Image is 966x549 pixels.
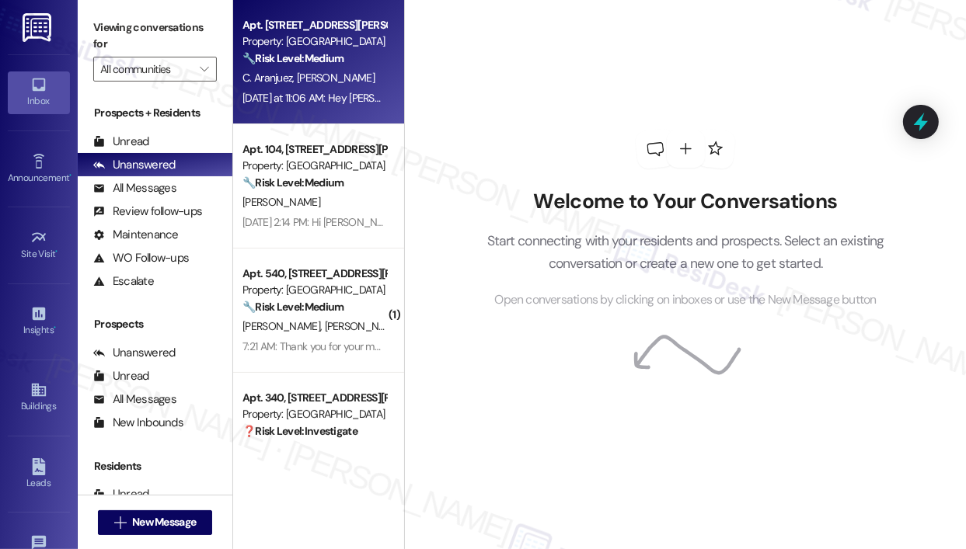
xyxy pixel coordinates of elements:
[93,273,154,290] div: Escalate
[242,195,320,209] span: [PERSON_NAME]
[8,224,70,266] a: Site Visit •
[463,189,908,214] h2: Welcome to Your Conversations
[242,158,386,174] div: Property: [GEOGRAPHIC_DATA]
[93,368,149,384] div: Unread
[242,141,386,158] div: Apt. 104, [STREET_ADDRESS][PERSON_NAME]
[132,514,196,530] span: New Message
[242,319,325,333] span: [PERSON_NAME]
[114,516,126,529] i: 
[93,250,189,266] div: WO Follow-ups
[93,486,149,502] div: Unread
[242,424,357,438] strong: ❓ Risk Level: Investigate
[100,57,192,82] input: All communities
[8,71,70,113] a: Inbox
[78,316,232,332] div: Prospects
[93,180,176,196] div: All Messages
[54,322,56,333] span: •
[242,71,297,85] span: C. Aranjuez
[93,16,217,57] label: Viewing conversations for
[242,17,386,33] div: Apt. [STREET_ADDRESS][PERSON_NAME]
[78,105,232,121] div: Prospects + Residents
[242,266,386,282] div: Apt. 540, [STREET_ADDRESS][PERSON_NAME]
[93,391,176,408] div: All Messages
[200,63,208,75] i: 
[8,301,70,342] a: Insights •
[325,319,403,333] span: [PERSON_NAME]
[463,230,908,274] p: Start connecting with your residents and prospects. Select an existing conversation or create a n...
[93,345,176,361] div: Unanswered
[56,246,58,257] span: •
[23,13,54,42] img: ResiDesk Logo
[93,227,179,243] div: Maintenance
[242,406,386,422] div: Property: [GEOGRAPHIC_DATA]
[242,175,344,189] strong: 🔧 Risk Level: Medium
[242,300,344,314] strong: 🔧 Risk Level: Medium
[242,33,386,50] div: Property: [GEOGRAPHIC_DATA]
[8,377,70,419] a: Buildings
[8,453,70,495] a: Leads
[93,203,202,220] div: Review follow-ups
[69,170,71,181] span: •
[242,390,386,406] div: Apt. 340, [STREET_ADDRESS][PERSON_NAME]
[242,51,344,65] strong: 🔧 Risk Level: Medium
[93,157,176,173] div: Unanswered
[78,458,232,474] div: Residents
[297,71,375,85] span: [PERSON_NAME]
[93,134,149,150] div: Unread
[93,415,183,431] div: New Inbounds
[98,510,213,535] button: New Message
[242,282,386,298] div: Property: [GEOGRAPHIC_DATA]
[494,290,876,310] span: Open conversations by clicking on inboxes or use the New Message button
